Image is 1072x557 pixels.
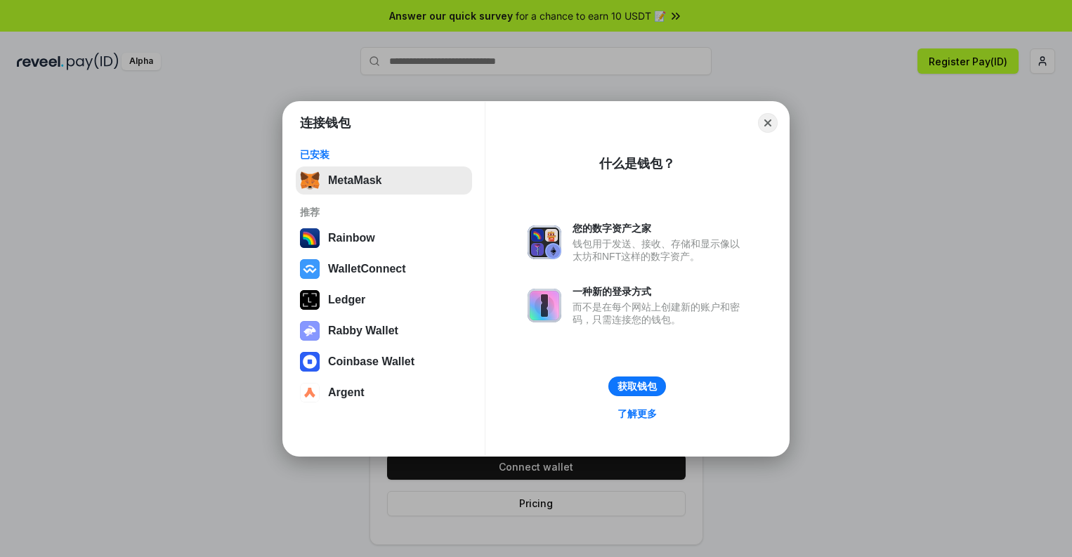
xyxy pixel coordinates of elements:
a: 了解更多 [609,405,665,423]
img: svg+xml,%3Csvg%20xmlns%3D%22http%3A%2F%2Fwww.w3.org%2F2000%2Fsvg%22%20fill%3D%22none%22%20viewBox... [528,225,561,259]
button: Rabby Wallet [296,317,472,345]
div: 钱包用于发送、接收、存储和显示像以太坊和NFT这样的数字资产。 [573,237,747,263]
button: WalletConnect [296,255,472,283]
img: svg+xml,%3Csvg%20width%3D%2228%22%20height%3D%2228%22%20viewBox%3D%220%200%2028%2028%22%20fill%3D... [300,352,320,372]
img: svg+xml,%3Csvg%20xmlns%3D%22http%3A%2F%2Fwww.w3.org%2F2000%2Fsvg%22%20fill%3D%22none%22%20viewBox... [300,321,320,341]
img: svg+xml,%3Csvg%20width%3D%2228%22%20height%3D%2228%22%20viewBox%3D%220%200%2028%2028%22%20fill%3D... [300,259,320,279]
img: svg+xml,%3Csvg%20xmlns%3D%22http%3A%2F%2Fwww.w3.org%2F2000%2Fsvg%22%20width%3D%2228%22%20height%3... [300,290,320,310]
div: Argent [328,386,365,399]
div: 您的数字资产之家 [573,222,747,235]
button: Argent [296,379,472,407]
div: Rabby Wallet [328,325,398,337]
img: svg+xml,%3Csvg%20width%3D%22120%22%20height%3D%22120%22%20viewBox%3D%220%200%20120%20120%22%20fil... [300,228,320,248]
div: 一种新的登录方式 [573,285,747,298]
button: Ledger [296,286,472,314]
div: MetaMask [328,174,381,187]
button: MetaMask [296,166,472,195]
div: Rainbow [328,232,375,244]
h1: 连接钱包 [300,114,351,131]
img: svg+xml,%3Csvg%20width%3D%2228%22%20height%3D%2228%22%20viewBox%3D%220%200%2028%2028%22%20fill%3D... [300,383,320,402]
img: svg+xml,%3Csvg%20xmlns%3D%22http%3A%2F%2Fwww.w3.org%2F2000%2Fsvg%22%20fill%3D%22none%22%20viewBox... [528,289,561,322]
div: 获取钱包 [617,380,657,393]
div: 了解更多 [617,407,657,420]
div: 而不是在每个网站上创建新的账户和密码，只需连接您的钱包。 [573,301,747,326]
button: Rainbow [296,224,472,252]
div: Coinbase Wallet [328,355,414,368]
div: WalletConnect [328,263,406,275]
button: Close [758,113,778,133]
div: 什么是钱包？ [599,155,675,172]
div: 推荐 [300,206,468,218]
img: svg+xml,%3Csvg%20fill%3D%22none%22%20height%3D%2233%22%20viewBox%3D%220%200%2035%2033%22%20width%... [300,171,320,190]
div: Ledger [328,294,365,306]
button: Coinbase Wallet [296,348,472,376]
div: 已安装 [300,148,468,161]
button: 获取钱包 [608,376,666,396]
